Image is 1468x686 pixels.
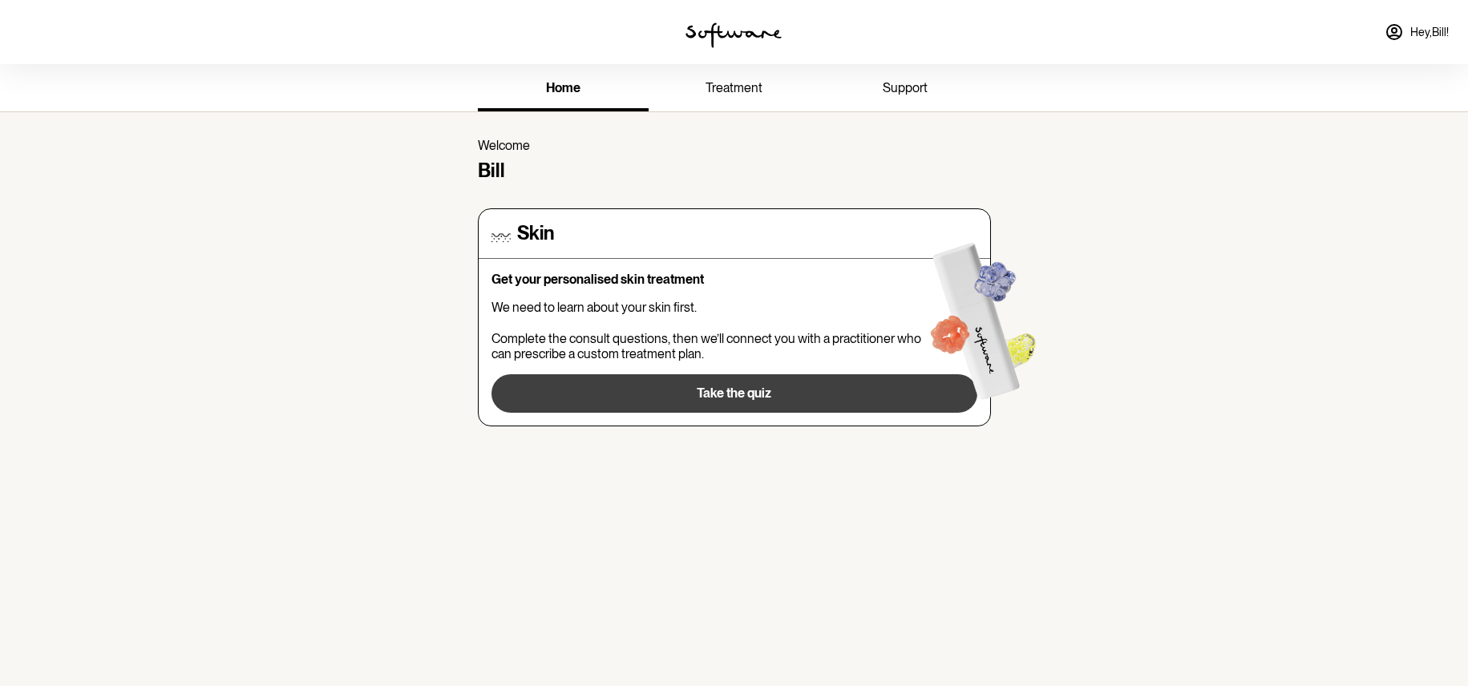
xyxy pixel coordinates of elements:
[491,272,977,287] p: Get your personalised skin treatment
[685,22,782,48] img: software logo
[883,80,928,95] span: support
[478,138,991,153] p: Welcome
[1375,13,1458,51] a: Hey,Bill!
[491,374,977,413] button: Take the quiz
[706,80,762,95] span: treatment
[697,385,771,401] span: Take the quiz
[918,221,1049,414] img: treatment
[517,222,554,245] h4: Skin
[546,80,580,95] span: home
[478,159,991,183] h4: Bill
[649,67,819,111] a: treatment
[819,67,990,111] a: support
[491,300,926,361] p: We need to learn about your skin first. Complete the consult questions, then we’ll connect you wi...
[1410,26,1449,39] span: Hey, Bill !
[478,67,649,111] a: home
